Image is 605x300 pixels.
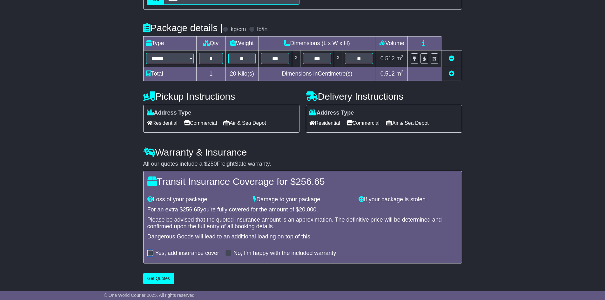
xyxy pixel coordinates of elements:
td: Type [143,37,196,50]
span: 20,000 [299,206,316,213]
div: If your package is stolen [355,196,461,203]
div: Dangerous Goods will lead to an additional loading on top of this. [147,233,458,240]
td: x [292,50,300,67]
td: Dimensions in Centimetre(s) [258,67,376,81]
span: 250 [207,161,217,167]
span: Commercial [184,118,217,128]
a: Add new item [449,70,454,77]
button: Get Quotes [143,273,174,284]
td: Qty [196,37,226,50]
span: 0.512 [380,70,395,77]
label: lb/in [257,26,267,33]
span: Air & Sea Depot [386,118,429,128]
h4: Transit Insurance Coverage for $ [147,176,458,187]
label: Address Type [309,110,354,117]
span: m [396,55,404,62]
div: All our quotes include a $ FreightSafe warranty. [143,161,462,168]
h4: Delivery Instructions [306,91,462,102]
td: 1 [196,67,226,81]
a: Remove this item [449,55,454,62]
label: kg/cm [231,26,246,33]
span: Air & Sea Depot [223,118,266,128]
td: Weight [226,37,259,50]
td: Total [143,67,196,81]
label: Yes, add insurance cover [155,250,219,257]
label: No, I'm happy with the included warranty [233,250,336,257]
h4: Package details | [143,23,223,33]
span: Commercial [346,118,380,128]
span: 20 [230,70,236,77]
span: Residential [309,118,340,128]
sup: 3 [401,70,404,74]
span: 256.65 [296,176,325,187]
div: Please be advised that the quoted insurance amount is an approximation. The definitive price will... [147,217,458,230]
h4: Warranty & Insurance [143,147,462,157]
td: Volume [376,37,408,50]
div: Loss of your package [144,196,250,203]
sup: 3 [401,54,404,59]
span: Residential [147,118,178,128]
span: m [396,70,404,77]
td: x [334,50,342,67]
span: © One World Courier 2025. All rights reserved. [104,293,196,298]
span: 256.65 [183,206,200,213]
td: Dimensions (L x W x H) [258,37,376,50]
h4: Pickup Instructions [143,91,299,102]
div: Damage to your package [250,196,355,203]
td: Kilo(s) [226,67,259,81]
div: For an extra $ you're fully covered for the amount of $ . [147,206,458,213]
span: 0.512 [380,55,395,62]
label: Address Type [147,110,192,117]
